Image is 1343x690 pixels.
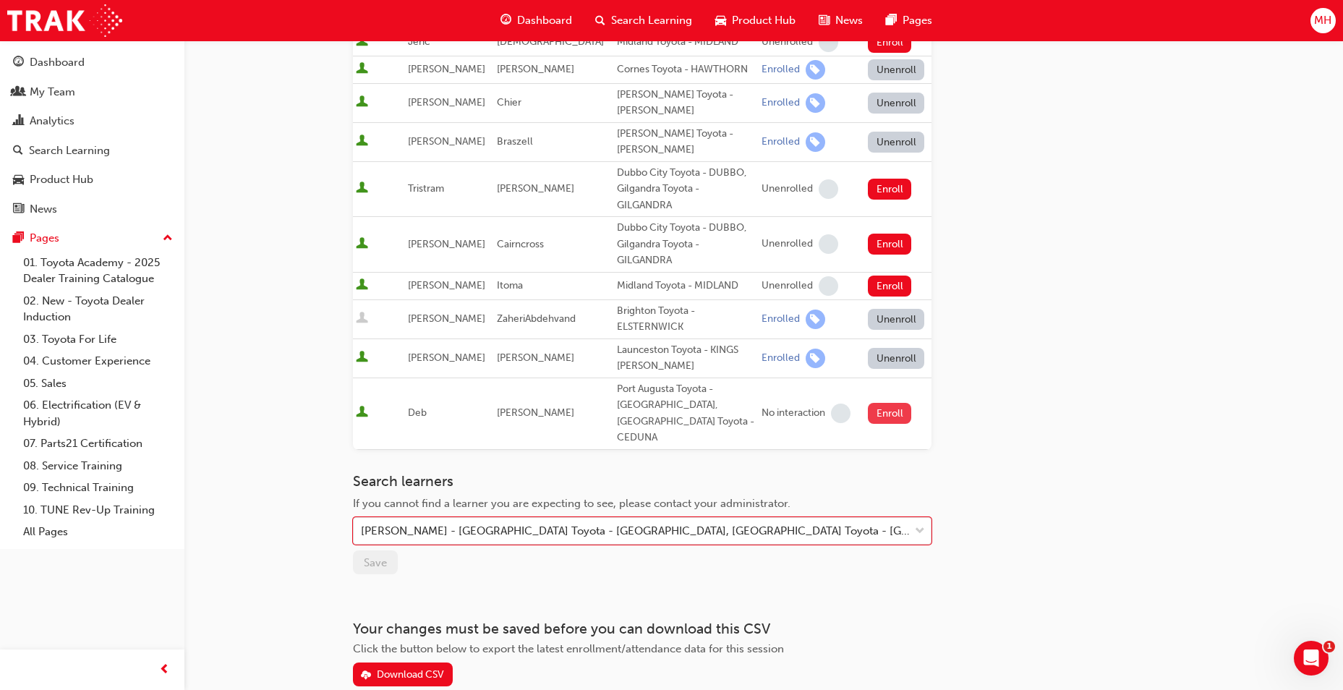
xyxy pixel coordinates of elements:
[6,225,179,252] button: Pages
[617,220,756,269] div: Dubbo City Toyota - DUBBO, Gilgandra Toyota - GILGANDRA
[408,312,485,325] span: [PERSON_NAME]
[868,348,924,369] button: Unenroll
[819,179,838,199] span: learningRecordVerb_NONE-icon
[704,6,807,35] a: car-iconProduct Hub
[497,96,521,108] span: Chier
[715,12,726,30] span: car-icon
[13,174,24,187] span: car-icon
[497,182,574,195] span: [PERSON_NAME]
[617,87,756,119] div: [PERSON_NAME] Toyota - [PERSON_NAME]
[1314,12,1331,29] span: MH
[30,230,59,247] div: Pages
[617,61,756,78] div: Cornes Toyota - HAWTHORN
[617,165,756,214] div: Dubbo City Toyota - DUBBO, Gilgandra Toyota - GILGANDRA
[806,310,825,329] span: learningRecordVerb_ENROLL-icon
[17,350,179,372] a: 04. Customer Experience
[377,668,444,681] div: Download CSV
[408,238,485,250] span: [PERSON_NAME]
[159,661,170,679] span: prev-icon
[886,12,897,30] span: pages-icon
[819,276,838,296] span: learningRecordVerb_NONE-icon
[868,59,924,80] button: Unenroll
[356,62,368,77] span: User is active
[6,137,179,164] a: Search Learning
[497,352,574,364] span: [PERSON_NAME]
[517,12,572,29] span: Dashboard
[13,145,23,158] span: search-icon
[762,35,813,49] div: Unenrolled
[497,135,533,148] span: Braszell
[497,35,604,48] span: [DEMOGRAPHIC_DATA]
[1294,641,1329,676] iframe: Intercom live chat
[489,6,584,35] a: guage-iconDashboard
[30,84,75,101] div: My Team
[595,12,605,30] span: search-icon
[868,309,924,330] button: Unenroll
[356,312,368,326] span: User is inactive
[868,132,924,153] button: Unenroll
[915,522,925,541] span: down-icon
[806,60,825,80] span: learningRecordVerb_ENROLL-icon
[356,182,368,196] span: User is active
[762,352,800,365] div: Enrolled
[6,196,179,223] a: News
[408,96,485,108] span: [PERSON_NAME]
[353,473,931,490] h3: Search learners
[17,372,179,395] a: 05. Sales
[868,93,924,114] button: Unenroll
[762,135,800,149] div: Enrolled
[30,201,57,218] div: News
[13,203,24,216] span: news-icon
[408,135,485,148] span: [PERSON_NAME]
[364,556,387,569] span: Save
[762,279,813,293] div: Unenrolled
[868,234,911,255] button: Enroll
[497,279,523,291] span: Itoma
[617,342,756,375] div: Launceston Toyota - KINGS [PERSON_NAME]
[408,279,485,291] span: [PERSON_NAME]
[13,115,24,128] span: chart-icon
[819,33,838,52] span: learningRecordVerb_NONE-icon
[497,63,574,75] span: [PERSON_NAME]
[7,4,122,37] img: Trak
[806,93,825,113] span: learningRecordVerb_ENROLL-icon
[617,34,756,51] div: Midland Toyota - MIDLAND
[762,96,800,110] div: Enrolled
[17,433,179,455] a: 07. Parts21 Certification
[408,352,485,364] span: [PERSON_NAME]
[497,312,576,325] span: ZaheriAbdehvand
[806,132,825,152] span: learningRecordVerb_ENROLL-icon
[353,621,931,637] h3: Your changes must be saved before you can download this CSV
[762,63,800,77] div: Enrolled
[584,6,704,35] a: search-iconSearch Learning
[17,521,179,543] a: All Pages
[163,229,173,248] span: up-icon
[903,12,932,29] span: Pages
[30,113,74,129] div: Analytics
[353,663,453,686] button: Download CSV
[874,6,944,35] a: pages-iconPages
[30,54,85,71] div: Dashboard
[6,49,179,76] a: Dashboard
[30,171,93,188] div: Product Hub
[353,642,784,655] span: Click the button below to export the latest enrollment/attendance data for this session
[762,237,813,251] div: Unenrolled
[356,278,368,293] span: User is active
[17,394,179,433] a: 06. Electrification (EV & Hybrid)
[17,252,179,290] a: 01. Toyota Academy - 2025 Dealer Training Catalogue
[408,35,430,48] span: Jeric
[17,455,179,477] a: 08. Service Training
[13,56,24,69] span: guage-icon
[13,232,24,245] span: pages-icon
[497,406,574,419] span: [PERSON_NAME]
[819,234,838,254] span: learningRecordVerb_NONE-icon
[356,135,368,149] span: User is active
[6,79,179,106] a: My Team
[17,290,179,328] a: 02. New - Toyota Dealer Induction
[1323,641,1335,652] span: 1
[17,328,179,351] a: 03. Toyota For Life
[356,406,368,420] span: User is active
[617,278,756,294] div: Midland Toyota - MIDLAND
[835,12,863,29] span: News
